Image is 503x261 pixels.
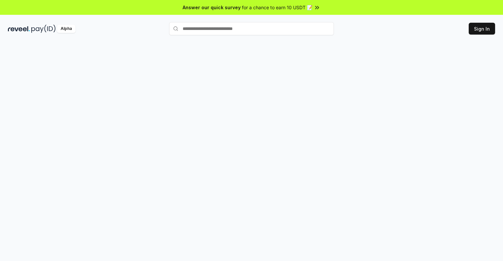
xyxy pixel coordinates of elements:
[469,23,495,35] button: Sign In
[183,4,241,11] span: Answer our quick survey
[57,25,75,33] div: Alpha
[8,25,30,33] img: reveel_dark
[242,4,312,11] span: for a chance to earn 10 USDT 📝
[31,25,56,33] img: pay_id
